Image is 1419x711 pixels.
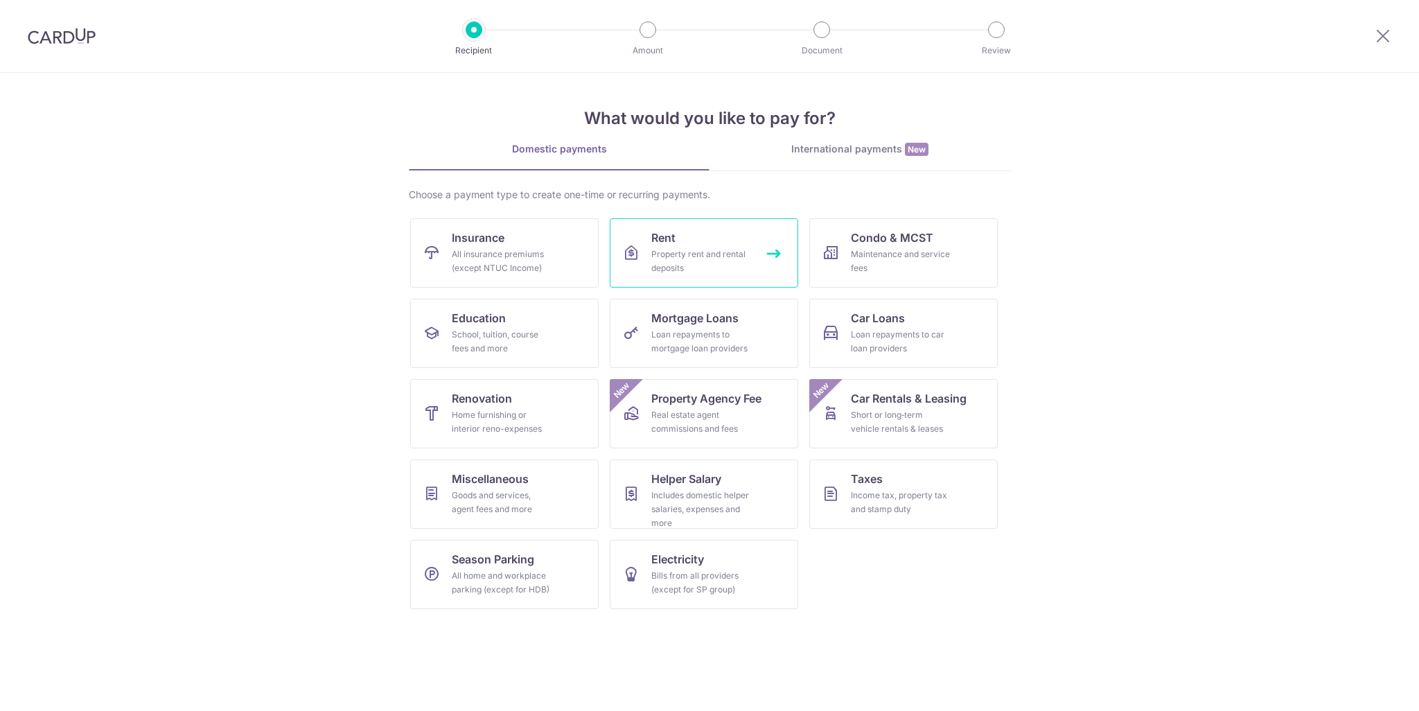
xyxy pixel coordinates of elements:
div: Home furnishing or interior reno-expenses [452,408,552,436]
a: Property Agency FeeReal estate agent commissions and feesNew [610,379,798,448]
a: Car Rentals & LeasingShort or long‑term vehicle rentals & leasesNew [809,379,998,448]
span: Season Parking [452,551,534,568]
span: New [610,379,633,402]
span: Helper Salary [651,471,721,487]
span: Help [31,10,60,22]
div: International payments [709,142,1010,157]
div: All insurance premiums (except NTUC Income) [452,247,552,275]
div: Loan repayments to mortgage loan providers [651,328,751,355]
p: Document [770,44,873,58]
div: Short or long‑term vehicle rentals & leases [851,408,951,436]
span: Condo & MCST [851,229,933,246]
p: Review [945,44,1048,58]
p: Recipient [423,44,525,58]
div: All home and workplace parking (except for HDB) [452,569,552,597]
span: Education [452,310,506,326]
div: Choose a payment type to create one-time or recurring payments. [409,188,1010,202]
span: Rent [651,229,676,246]
a: Mortgage LoansLoan repayments to mortgage loan providers [610,299,798,368]
span: Electricity [651,551,704,568]
p: Amount [597,44,699,58]
div: Domestic payments [409,142,709,156]
div: Income tax, property tax and stamp duty [851,489,951,516]
a: RentProperty rent and rental deposits [610,218,798,288]
div: Real estate agent commissions and fees [651,408,751,436]
div: Loan repayments to car loan providers [851,328,951,355]
div: Maintenance and service fees [851,247,951,275]
div: Property rent and rental deposits [651,247,751,275]
a: InsuranceAll insurance premiums (except NTUC Income) [410,218,599,288]
span: New [905,143,928,156]
h4: What would you like to pay for? [409,106,1010,131]
span: Car Loans [851,310,905,326]
span: Miscellaneous [452,471,529,487]
a: Condo & MCSTMaintenance and service fees [809,218,998,288]
a: TaxesIncome tax, property tax and stamp duty [809,459,998,529]
a: Car LoansLoan repayments to car loan providers [809,299,998,368]
img: CardUp [28,28,96,44]
span: Mortgage Loans [651,310,739,326]
div: Includes domestic helper salaries, expenses and more [651,489,751,530]
a: Season ParkingAll home and workplace parking (except for HDB) [410,540,599,609]
div: School, tuition, course fees and more [452,328,552,355]
span: Property Agency Fee [651,390,761,407]
span: Insurance [452,229,504,246]
div: Bills from all providers (except for SP group) [651,569,751,597]
a: ElectricityBills from all providers (except for SP group) [610,540,798,609]
div: Goods and services, agent fees and more [452,489,552,516]
a: EducationSchool, tuition, course fees and more [410,299,599,368]
a: RenovationHome furnishing or interior reno-expenses [410,379,599,448]
a: Helper SalaryIncludes domestic helper salaries, expenses and more [610,459,798,529]
span: Car Rentals & Leasing [851,390,967,407]
span: New [810,379,833,402]
a: MiscellaneousGoods and services, agent fees and more [410,459,599,529]
span: Help [123,10,151,22]
span: Taxes [851,471,883,487]
span: Renovation [452,390,512,407]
